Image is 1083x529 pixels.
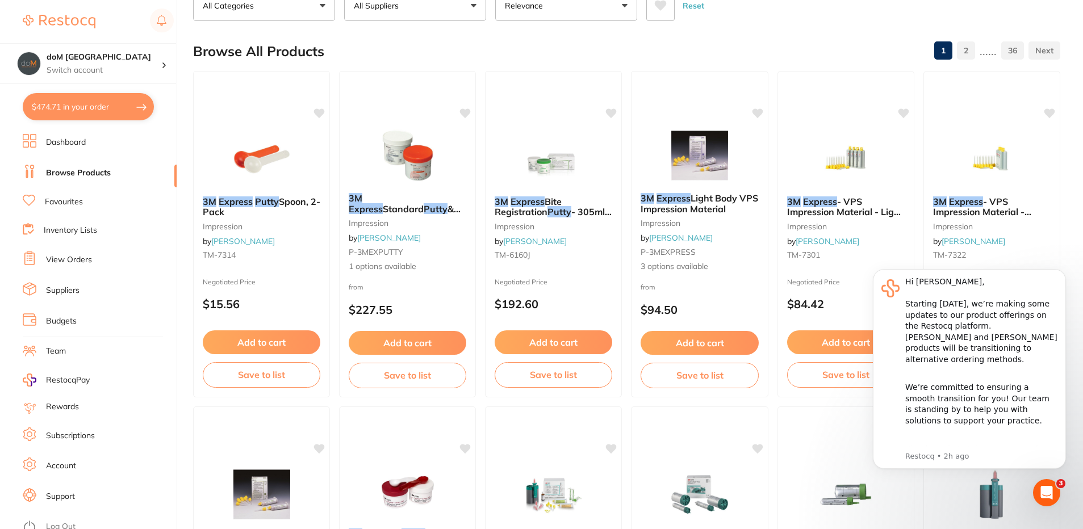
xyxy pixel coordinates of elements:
[203,222,320,231] small: impression
[23,9,95,35] a: Restocq Logo
[23,373,90,387] a: RestocqPay
[787,236,859,246] span: by
[225,131,299,187] img: 3M Express Putty Spoon, 2-Pack
[424,203,448,215] em: Putty
[787,222,905,231] small: impression
[46,167,111,179] a: Browse Products
[203,278,320,286] small: Negotiated Price
[349,363,466,388] button: Save to list
[856,252,1083,498] iframe: Intercom notifications message
[23,15,95,28] img: Restocq Logo
[787,297,905,310] p: $84.42
[787,250,820,260] span: TM-7301
[657,192,691,204] em: Express
[349,219,466,228] small: impression
[641,233,713,243] span: by
[495,362,612,387] button: Save to list
[495,196,562,217] span: Bite Registration
[349,192,362,204] em: 3M
[787,196,905,217] b: 3M Express - VPS Impression Material - Light Body Fast - Blue - 50ml Cartridge, 2-Pack and 10 Tips
[49,180,202,247] div: Simply reply to this message and we’ll be in touch to guide you through these next steps. We are ...
[349,283,363,291] span: from
[641,331,758,355] button: Add to cart
[46,401,79,413] a: Rewards
[349,247,403,257] span: P-3MEXPUTTY
[547,206,571,217] em: Putty
[495,278,612,286] small: Negotiated Price
[787,362,905,387] button: Save to list
[809,131,883,187] img: 3M Express - VPS Impression Material - Light Body Fast - Blue - 50ml Cartridge, 2-Pack and 10 Tips
[46,375,90,386] span: RestocqPay
[495,196,612,217] b: 3M Express Bite Registration Putty - 305ml, 2-Pack
[949,196,983,207] em: Express
[383,203,424,215] span: Standard
[796,236,859,246] a: [PERSON_NAME]
[349,203,383,215] em: Express
[495,330,612,354] button: Add to cart
[371,127,445,184] img: 3M Express Standard Putty & Spoon
[980,44,997,57] p: ......
[495,196,508,207] em: 3M
[349,261,466,272] span: 1 options available
[955,131,1028,187] img: 3M Express - VPS Impression Material - Medium Body Regular Purple - 50ml Cartridge, 2-Pack and Tips
[933,222,1051,231] small: impression
[349,193,466,214] b: 3M Express Standard Putty & Spoon
[46,137,86,148] a: Dashboard
[349,303,466,316] p: $227.55
[495,206,612,228] span: - 305ml, 2-Pack
[46,254,92,266] a: View Orders
[511,196,545,207] em: Express
[203,297,320,310] p: $15.56
[47,52,161,63] h4: doM Huon Valley
[203,196,320,217] b: 3M Express Putty Spoon, 2-Pack
[49,199,202,209] p: Message from Restocq, sent 2h ago
[44,225,97,236] a: Inventory Lists
[641,192,758,214] span: Light Body VPS Impression Material
[495,222,612,231] small: impression
[46,491,75,502] a: Support
[517,131,591,187] img: 3M Express Bite Registration Putty - 305ml, 2-Pack
[46,346,66,357] a: Team
[203,362,320,387] button: Save to list
[641,303,758,316] p: $94.50
[503,236,567,246] a: [PERSON_NAME]
[211,236,275,246] a: [PERSON_NAME]
[47,65,161,76] p: Switch account
[349,203,461,225] span: & Spoon
[225,466,299,523] img: 3M Express - VPS Impression Material - Light Body Reg - Green - 50ml Cartridge, 2-Pack and 10 Tips
[809,466,883,523] img: 3M Imprint 3 Penta - Putty Refill - 300ml Base 60ml Catalyst, 2-Pack of each
[23,93,154,120] button: $474.71 in your order
[46,285,80,296] a: Suppliers
[349,331,466,355] button: Add to cart
[787,278,905,286] small: Negotiated Price
[193,44,324,60] h2: Browse All Products
[203,250,236,260] span: TM-7314
[203,236,275,246] span: by
[641,247,696,257] span: P-3MEXPRESS
[641,193,758,214] b: 3M Express Light Body VPS Impression Material
[203,196,320,217] span: Spoon, 2-Pack
[1001,39,1024,62] a: 36
[255,196,279,207] em: Putty
[787,196,801,207] em: 3M
[18,52,40,75] img: doM Huon Valley
[641,219,758,228] small: impression
[357,233,421,243] a: [PERSON_NAME]
[1033,479,1060,506] iframe: Intercom live chat
[641,283,655,291] span: from
[933,196,1051,217] b: 3M Express - VPS Impression Material - Medium Body Regular Purple - 50ml Cartridge, 2-Pack and Tips
[45,196,83,208] a: Favourites
[517,466,591,523] img: 3M Imprint 4 Penta - Putty Intro Kit
[46,460,76,472] a: Account
[641,363,758,388] button: Save to list
[495,250,530,260] span: TM-6160J
[495,236,567,246] span: by
[942,236,1005,246] a: [PERSON_NAME]
[933,250,966,260] span: TM-7322
[371,463,445,519] img: 3M Imprint 3 Putty Refill Base & Catalyst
